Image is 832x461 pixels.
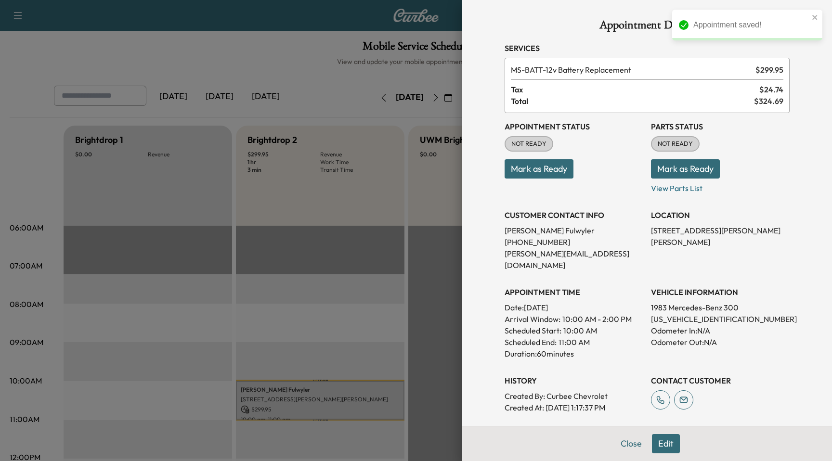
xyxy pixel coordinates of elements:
h3: History [505,375,643,386]
p: [PERSON_NAME] Fulwyler [505,225,643,236]
button: Mark as Ready [651,159,720,179]
h3: LOCATION [651,209,790,221]
h3: CUSTOMER CONTACT INFO [505,209,643,221]
span: Total [511,95,754,107]
p: Scheduled End: [505,336,557,348]
span: 12v Battery Replacement [511,64,752,76]
h3: Services [505,42,790,54]
button: close [812,13,819,21]
h3: APPOINTMENT TIME [505,286,643,298]
div: Appointment saved! [693,19,809,31]
p: View Parts List [651,179,790,194]
span: NOT READY [506,139,552,149]
span: 10:00 AM - 2:00 PM [562,313,632,325]
button: Close [614,434,648,453]
p: Created At : [DATE] 1:17:37 PM [505,402,643,413]
p: [US_VEHICLE_IDENTIFICATION_NUMBER] [651,313,790,325]
p: Duration: 60 minutes [505,348,643,359]
p: [PHONE_NUMBER] [505,236,643,248]
h1: Appointment Details [505,19,790,35]
p: [PERSON_NAME][EMAIL_ADDRESS][DOMAIN_NAME] [505,248,643,271]
button: Edit [652,434,680,453]
span: $ 324.69 [754,95,783,107]
h3: Parts Status [651,121,790,132]
h3: CONTACT CUSTOMER [651,375,790,386]
p: 10:00 AM [563,325,597,336]
p: Date: [DATE] [505,302,643,313]
p: 1983 Mercedes-Benz 300 [651,302,790,313]
p: Scheduled Start: [505,325,561,336]
p: Created By : Curbee Chevrolet [505,390,643,402]
h3: Appointment Status [505,121,643,132]
p: Odometer Out: N/A [651,336,790,348]
p: [STREET_ADDRESS][PERSON_NAME][PERSON_NAME] [651,225,790,248]
span: $ 24.74 [759,84,783,95]
span: Tax [511,84,759,95]
span: $ 299.95 [755,64,783,76]
p: Odometer In: N/A [651,325,790,336]
h3: VEHICLE INFORMATION [651,286,790,298]
button: Mark as Ready [505,159,573,179]
p: Arrival Window: [505,313,643,325]
span: NOT READY [652,139,699,149]
p: 11:00 AM [559,336,590,348]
